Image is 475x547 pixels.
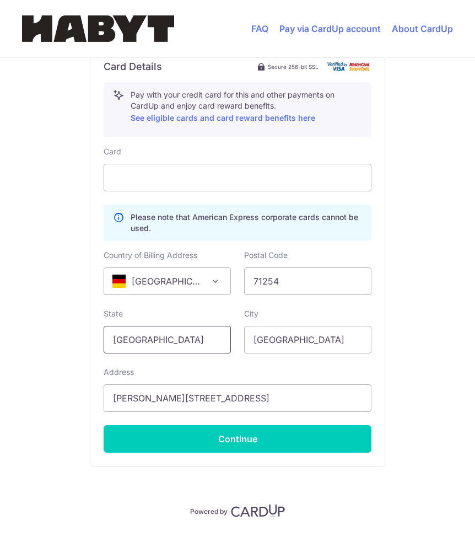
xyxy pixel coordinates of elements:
span: Germany [104,267,231,295]
label: Card [104,146,121,157]
label: Address [104,367,134,378]
img: CardUp [231,504,285,517]
span: Hilfe [96,8,120,18]
h6: Card Details [104,60,162,73]
a: Pay via CardUp account [279,23,381,34]
button: Continue [104,425,371,453]
iframe: Secure card payment input frame [113,171,362,184]
input: Example 123456 [244,267,371,295]
p: Pay with your credit card for this and other payments on CardUp and enjoy card reward benefits. [131,89,362,125]
a: About CardUp [392,23,453,34]
img: card secure [327,62,371,71]
label: State [104,308,123,319]
p: Powered by [190,505,228,516]
p: Please note that American Express corporate cards cannot be used. [131,212,362,234]
label: City [244,308,258,319]
span: Germany [104,268,230,294]
span: Secure 256-bit SSL [268,62,319,71]
a: See eligible cards and card reward benefits here [131,113,315,122]
a: FAQ [251,23,268,34]
label: Country of Billing Address [104,250,197,261]
label: Postal Code [244,250,288,261]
